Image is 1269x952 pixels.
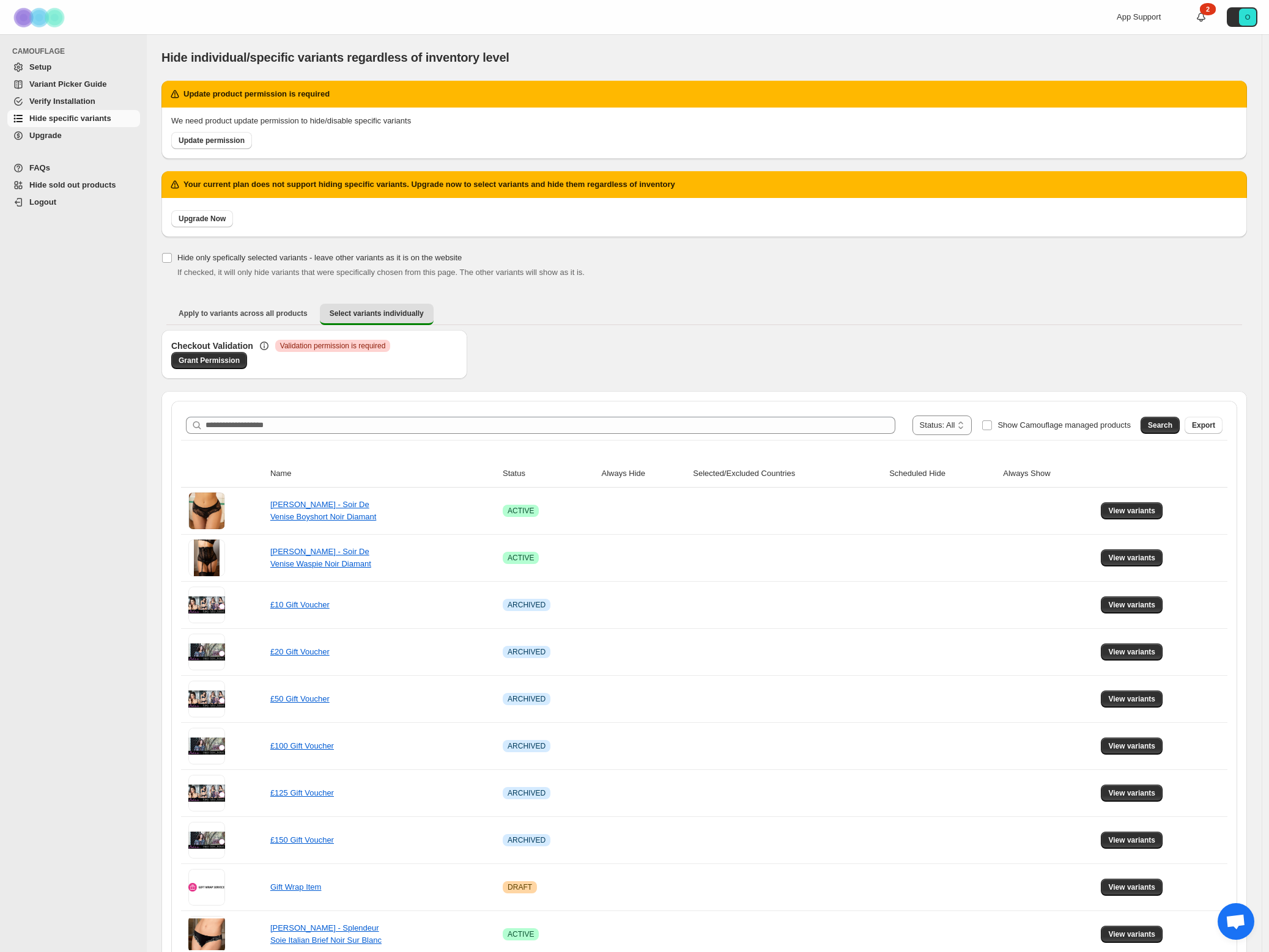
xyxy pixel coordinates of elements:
a: £125 Gift Voucher [270,788,334,797]
button: Select variants individually [320,304,434,325]
span: Variant Picker Guide [29,79,106,89]
a: Setup [7,59,140,76]
span: Validation permission is required [280,341,386,351]
a: Hide sold out products [7,177,140,194]
button: View variants [1101,879,1163,896]
span: View variants [1108,600,1155,610]
span: CAMOUFLAGE [12,46,141,56]
span: Search [1148,420,1172,430]
span: Apply to variants across all products [179,309,308,318]
span: View variants [1108,506,1155,516]
button: View variants [1101,738,1163,755]
button: View variants [1101,596,1163,613]
span: ACTIVE [508,929,534,939]
span: ARCHIVED [508,600,546,610]
span: Verify Installation [29,97,95,106]
a: Verify Installation [7,93,140,110]
span: View variants [1108,788,1155,798]
h2: Your current plan does not support hiding specific variants. Upgrade now to select variants and h... [183,178,675,191]
span: ACTIVE [508,553,534,563]
a: Variant Picker Guide [7,76,140,93]
button: View variants [1101,926,1163,943]
span: Export [1192,420,1215,430]
span: View variants [1108,741,1155,751]
button: Export [1185,417,1223,434]
th: Always Hide [598,460,689,488]
span: Hide sold out products [29,180,116,189]
button: View variants [1101,785,1163,802]
text: O [1245,13,1251,21]
h2: Update product permission is required [183,88,330,100]
span: ARCHIVED [508,788,546,798]
a: Logout [7,194,140,211]
span: View variants [1108,929,1155,939]
span: ARCHIVED [508,835,546,845]
button: Apply to variants across all products [169,304,317,323]
span: ARCHIVED [508,741,546,751]
a: 2 [1195,11,1207,23]
span: Upgrade Now [179,214,226,224]
a: £20 Gift Voucher [270,647,330,656]
div: Open chat [1218,903,1254,940]
img: Camouflage [10,1,71,34]
span: Grant Permission [179,356,240,365]
button: Search [1141,417,1180,434]
div: 2 [1200,3,1216,15]
span: FAQs [29,163,50,172]
a: Hide specific variants [7,110,140,127]
a: [PERSON_NAME] - Soir De Venise Waspie Noir Diamant [270,547,371,568]
a: Grant Permission [171,352,247,369]
span: Show Camouflage managed products [997,420,1131,430]
th: Status [499,460,598,488]
span: ARCHIVED [508,694,546,704]
span: App Support [1117,12,1161,21]
span: Setup [29,62,51,71]
span: Upgrade [29,131,62,140]
span: Hide specific variants [29,114,111,123]
a: [PERSON_NAME] - Soir De Venise Boyshort Noir Diamant [270,500,376,521]
button: Avatar with initials O [1227,7,1257,27]
span: DRAFT [508,882,532,892]
th: Selected/Excluded Countries [689,460,886,488]
span: Avatar with initials O [1239,9,1256,26]
th: Name [267,460,499,488]
span: View variants [1108,647,1155,657]
span: Logout [29,197,56,207]
a: Upgrade Now [171,210,233,227]
span: View variants [1108,694,1155,704]
span: Hide only spefically selected variants - leave other variants as it is on the website [177,253,462,262]
th: Scheduled Hide [886,460,999,488]
button: View variants [1101,549,1163,566]
a: [PERSON_NAME] - Splendeur Soie Italian Brief Noir Sur Blanc [270,923,382,945]
a: Gift Wrap Item [270,882,322,892]
span: ARCHIVED [508,647,546,657]
h3: Checkout Validation [171,340,253,352]
a: Upgrade [7,127,140,144]
span: ACTIVE [508,506,534,516]
a: £100 Gift Voucher [270,741,334,750]
span: Select variants individually [330,309,424,318]
span: View variants [1108,882,1155,892]
span: Hide individual/specific variants regardless of inventory level [161,51,509,64]
span: We need product update permission to hide/disable specific variants [171,116,411,125]
button: View variants [1101,690,1163,708]
button: View variants [1101,643,1163,661]
button: View variants [1101,502,1163,519]
a: Update permission [171,132,252,149]
th: Always Show [999,460,1097,488]
span: Update permission [179,136,245,145]
span: If checked, it will only hide variants that were specifically chosen from this page. The other va... [177,268,585,277]
span: View variants [1108,835,1155,845]
button: View variants [1101,832,1163,849]
img: Lise Charmel - Soir De Venise Boyshort Noir Diamant [189,492,224,529]
a: £50 Gift Voucher [270,694,330,703]
a: FAQs [7,159,140,177]
span: View variants [1108,553,1155,563]
a: £10 Gift Voucher [270,600,330,609]
a: £150 Gift Voucher [270,835,334,844]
